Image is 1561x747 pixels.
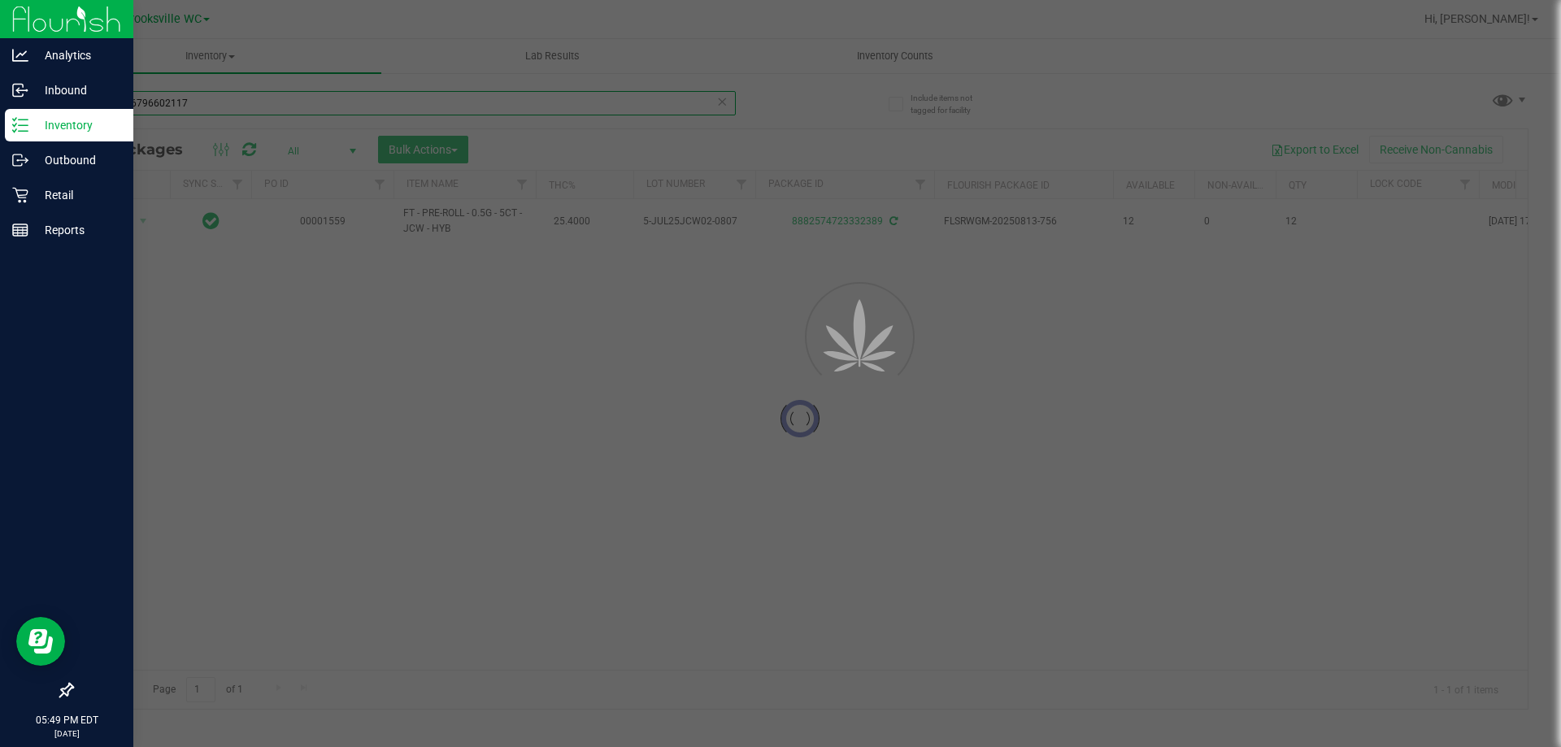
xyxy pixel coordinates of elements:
p: [DATE] [7,727,126,740]
inline-svg: Outbound [12,152,28,168]
p: 05:49 PM EDT [7,713,126,727]
p: Inbound [28,80,126,100]
p: Outbound [28,150,126,170]
inline-svg: Inventory [12,117,28,133]
p: Retail [28,185,126,205]
inline-svg: Analytics [12,47,28,63]
p: Inventory [28,115,126,135]
inline-svg: Inbound [12,82,28,98]
inline-svg: Retail [12,187,28,203]
inline-svg: Reports [12,222,28,238]
p: Reports [28,220,126,240]
iframe: Resource center [16,617,65,666]
p: Analytics [28,46,126,65]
